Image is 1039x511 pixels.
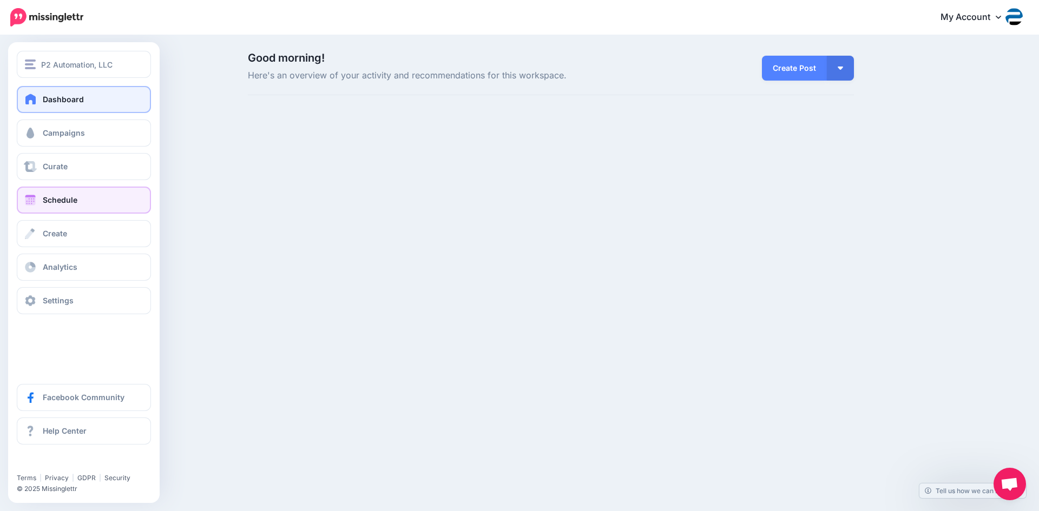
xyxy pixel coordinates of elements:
a: Facebook Community [17,384,151,411]
span: Good morning! [248,51,325,64]
span: Help Center [43,426,87,435]
a: Privacy [45,474,69,482]
a: Dashboard [17,86,151,113]
a: Terms [17,474,36,482]
a: Campaigns [17,120,151,147]
span: Settings [43,296,74,305]
span: | [99,474,101,482]
img: Missinglettr [10,8,83,26]
button: P2 Automation, LLC [17,51,151,78]
a: Open chat [994,468,1026,500]
a: Curate [17,153,151,180]
a: Schedule [17,187,151,214]
li: © 2025 Missinglettr [17,483,157,494]
span: Create [43,229,67,238]
span: Here's an overview of your activity and recommendations for this workspace. [248,69,647,83]
span: | [40,474,42,482]
a: Security [104,474,130,482]
a: Help Center [17,417,151,444]
a: My Account [930,4,1023,31]
img: menu.png [25,59,36,69]
a: Tell us how we can improve [919,483,1026,498]
span: Facebook Community [43,393,124,402]
span: P2 Automation, LLC [41,58,113,71]
a: Analytics [17,254,151,281]
span: Campaigns [43,128,85,137]
span: Analytics [43,262,77,271]
a: Create Post [762,56,827,81]
span: Schedule [43,195,77,204]
span: Curate [43,162,68,171]
img: arrow-down-white.png [838,67,843,70]
a: GDPR [77,474,96,482]
a: Create [17,220,151,247]
iframe: Twitter Follow Button [17,458,99,469]
span: Dashboard [43,95,84,104]
a: Settings [17,287,151,314]
span: | [72,474,74,482]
